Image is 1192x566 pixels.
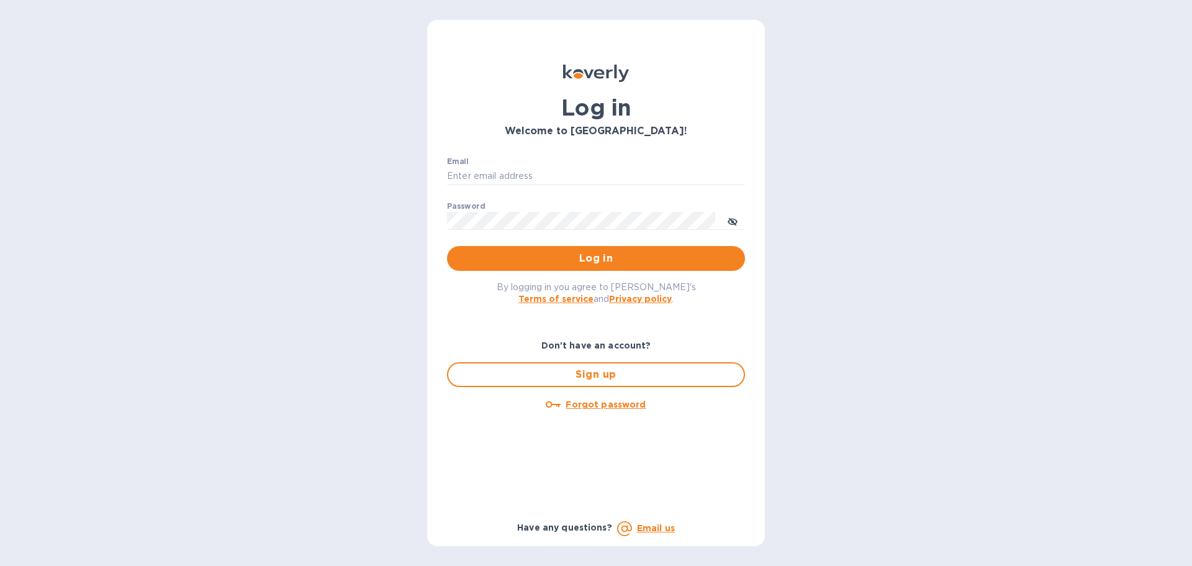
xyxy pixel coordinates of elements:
[541,340,651,350] b: Don't have an account?
[497,282,696,304] span: By logging in you agree to [PERSON_NAME]'s and .
[566,399,646,409] u: Forgot password
[517,523,612,532] b: Have any questions?
[447,126,745,137] h3: Welcome to [GEOGRAPHIC_DATA]!
[447,167,745,186] input: Enter email address
[458,367,734,382] span: Sign up
[637,523,675,533] a: Email us
[518,294,594,304] a: Terms of service
[447,362,745,387] button: Sign up
[609,294,672,304] a: Privacy policy
[447,94,745,121] h1: Log in
[447,203,485,210] label: Password
[447,158,469,165] label: Email
[457,251,735,266] span: Log in
[447,246,745,271] button: Log in
[720,208,745,233] button: toggle password visibility
[563,65,629,82] img: Koverly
